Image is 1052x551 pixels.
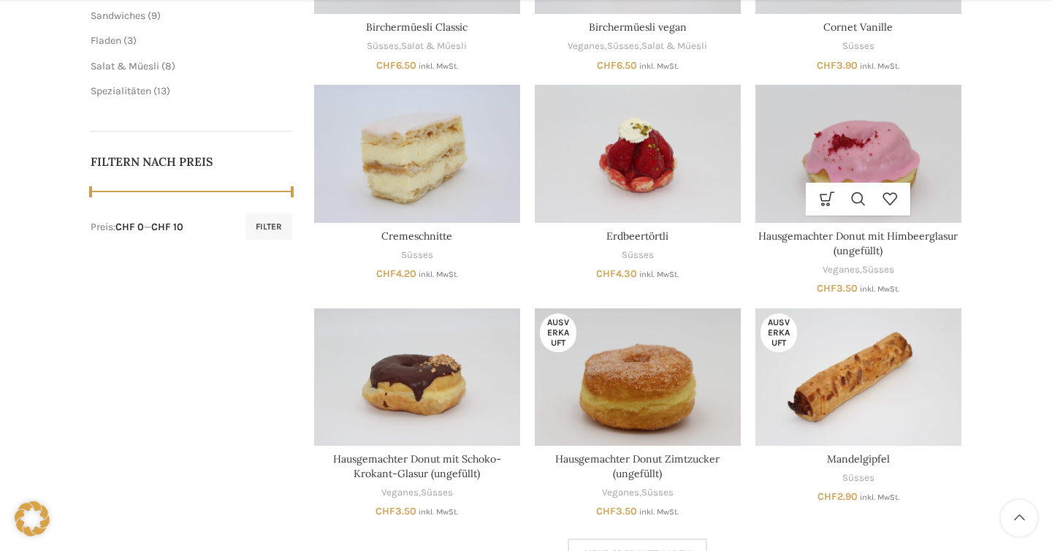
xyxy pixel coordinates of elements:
span: 9 [151,9,157,22]
span: 3 [127,34,133,47]
a: Salat & Müesli [641,39,707,53]
span: CHF 10 [151,221,183,233]
h5: Filtern nach Preis [91,153,292,170]
span: CHF [376,267,396,280]
span: CHF [817,59,836,72]
bdi: 3.50 [596,505,637,517]
span: CHF [596,505,616,517]
a: Veganes [568,39,605,53]
span: CHF [596,267,616,280]
a: Erdbeertörtli [606,229,668,243]
bdi: 4.30 [596,267,637,280]
small: inkl. MwSt. [639,507,679,517]
a: Hausgemachter Donut Zimtzucker (ungefüllt) [535,308,741,446]
div: , [314,39,520,53]
a: Süsses [622,248,654,262]
a: Salat & Müesli [401,39,467,53]
span: 8 [165,60,172,72]
a: Erdbeertörtli [535,85,741,222]
bdi: 3.90 [817,59,858,72]
a: Süsses [421,486,453,500]
span: 13 [157,85,167,97]
a: Hausgemachter Donut Zimtzucker (ungefüllt) [555,452,720,480]
div: , [535,486,741,500]
a: Salat & Müesli [91,60,159,72]
small: inkl. MwSt. [639,270,679,279]
div: , [755,263,961,277]
span: Ausverkauft [540,313,576,352]
a: Fladen [91,34,121,47]
a: Hausgemachter Donut mit Schoko-Krokant-Glasur (ungefüllt) [314,308,520,446]
a: Süsses [862,263,894,277]
div: , , [535,39,741,53]
a: Süsses [842,39,874,53]
div: Preis: — [91,220,183,235]
a: Schnellansicht [842,183,874,216]
span: Ausverkauft [761,313,797,352]
a: Veganes [381,486,419,500]
a: Süsses [607,39,639,53]
a: Süsses [401,248,433,262]
a: Hausgemachter Donut mit Himbeerglasur (ungefüllt) [758,229,958,257]
a: In den Warenkorb legen: „Hausgemachter Donut mit Himbeerglasur (ungefüllt)“ [811,183,842,216]
a: Cremeschnitte [381,229,452,243]
span: CHF [597,59,617,72]
small: inkl. MwSt. [639,61,679,71]
a: Süsses [842,471,874,485]
a: Birchermüesli Classic [366,20,468,34]
small: inkl. MwSt. [419,507,458,517]
span: CHF [376,505,395,517]
a: Veganes [602,486,639,500]
a: Spezialitäten [91,85,151,97]
a: Mandelgipfel [755,308,961,446]
a: Scroll to top button [1001,500,1037,536]
bdi: 6.50 [376,59,416,72]
span: CHF [376,59,396,72]
a: Mandelgipfel [827,452,890,465]
bdi: 6.50 [597,59,637,72]
bdi: 4.20 [376,267,416,280]
a: Hausgemachter Donut mit Schoko-Krokant-Glasur (ungefüllt) [333,452,501,480]
a: Veganes [823,263,860,277]
bdi: 3.50 [376,505,416,517]
a: Cornet Vanille [823,20,893,34]
span: CHF [817,490,837,503]
a: Süsses [367,39,399,53]
small: inkl. MwSt. [860,61,899,71]
span: CHF [817,282,836,294]
small: inkl. MwSt. [860,493,899,502]
bdi: 2.90 [817,490,858,503]
div: , [314,486,520,500]
small: inkl. MwSt. [419,270,458,279]
bdi: 3.50 [817,282,858,294]
a: Süsses [641,486,674,500]
a: Cremeschnitte [314,85,520,222]
small: inkl. MwSt. [419,61,458,71]
span: CHF 0 [115,221,144,233]
a: Hausgemachter Donut mit Himbeerglasur (ungefüllt) [755,85,961,222]
a: Birchermüesli vegan [589,20,687,34]
a: Sandwiches [91,9,145,22]
small: inkl. MwSt. [860,284,899,294]
button: Filter [245,213,292,240]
